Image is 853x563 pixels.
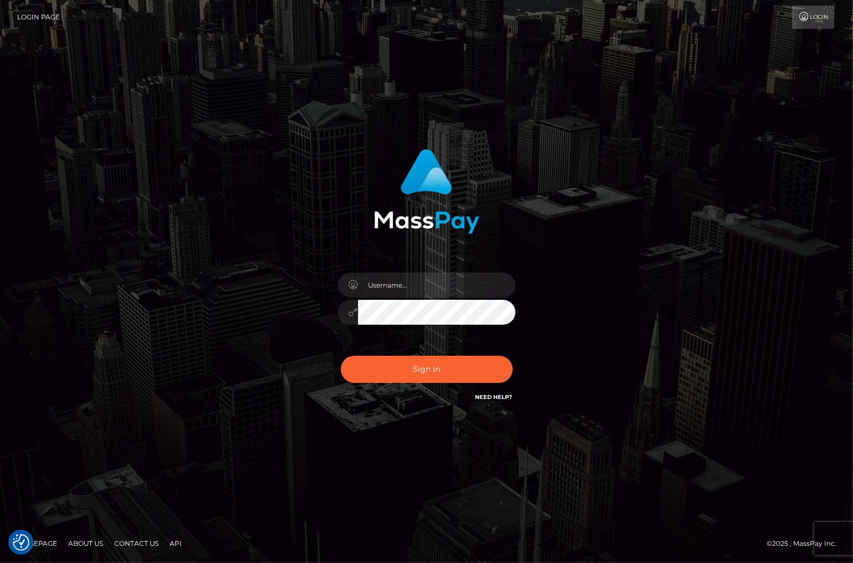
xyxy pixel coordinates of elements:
[13,534,29,551] img: Revisit consent button
[13,534,29,551] button: Consent Preferences
[17,6,60,29] a: Login Page
[341,356,513,383] button: Sign in
[12,535,62,552] a: Homepage
[165,535,186,552] a: API
[767,538,845,550] div: © 2025 , MassPay Inc.
[374,149,479,234] img: MassPay Login
[358,273,515,298] input: Username...
[64,535,108,552] a: About Us
[110,535,163,552] a: Contact Us
[476,393,513,401] a: Need Help?
[792,6,834,29] a: Login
